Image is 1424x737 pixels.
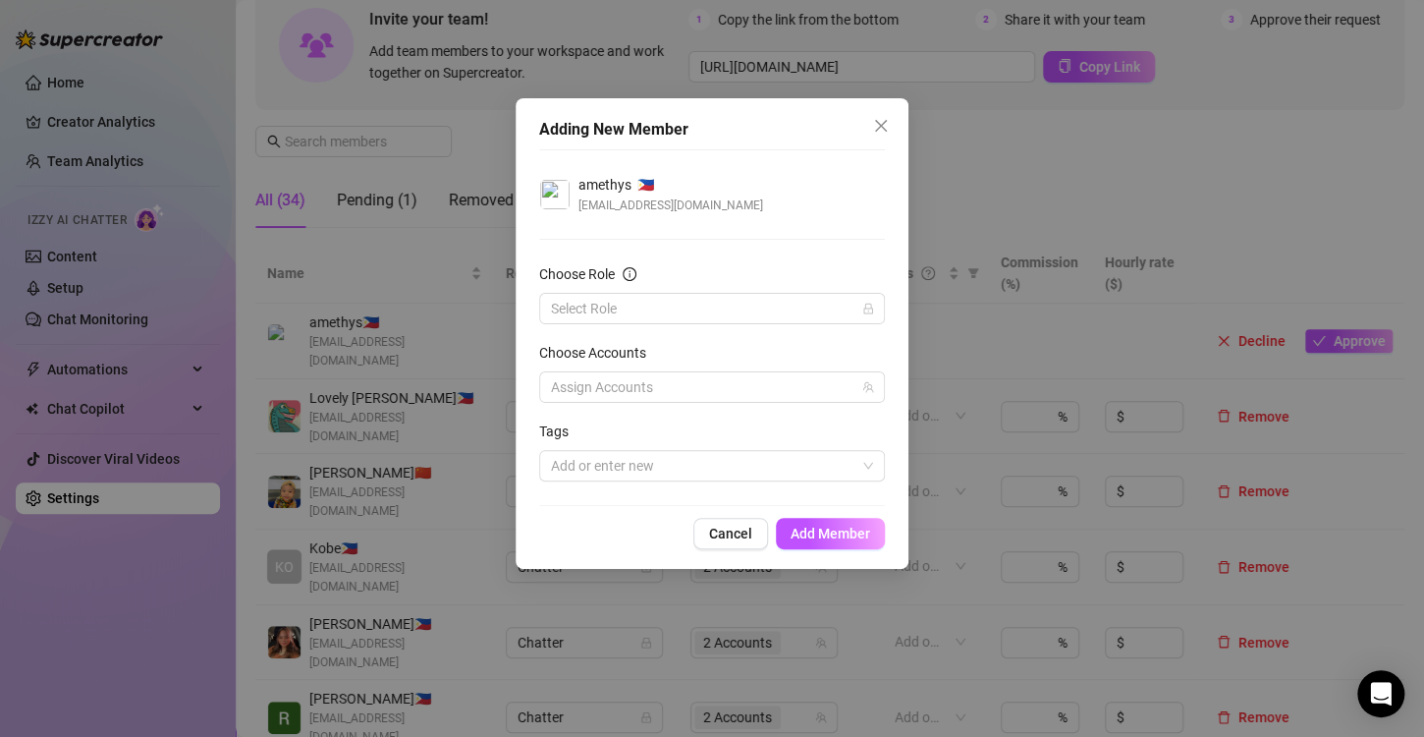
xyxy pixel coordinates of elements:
[578,174,763,196] div: 🇵🇭
[539,118,885,142] div: Adding New Member
[791,526,870,541] span: Add Member
[709,526,752,541] span: Cancel
[623,267,636,281] span: info-circle
[1357,670,1404,717] div: Open Intercom Messenger
[865,118,897,134] span: Close
[539,421,581,442] label: Tags
[578,174,631,196] span: amethys
[865,110,897,142] button: Close
[862,381,874,393] span: team
[539,342,659,364] label: Choose Accounts
[862,303,874,314] span: lock
[540,180,570,209] img: profilePics%2FOajRHehue9VfmLmpXnZxcX3ZrJg1.jpeg
[873,118,889,134] span: close
[693,518,768,549] button: Cancel
[776,518,885,549] button: Add Member
[539,263,615,285] div: Choose Role
[578,196,763,215] span: [EMAIL_ADDRESS][DOMAIN_NAME]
